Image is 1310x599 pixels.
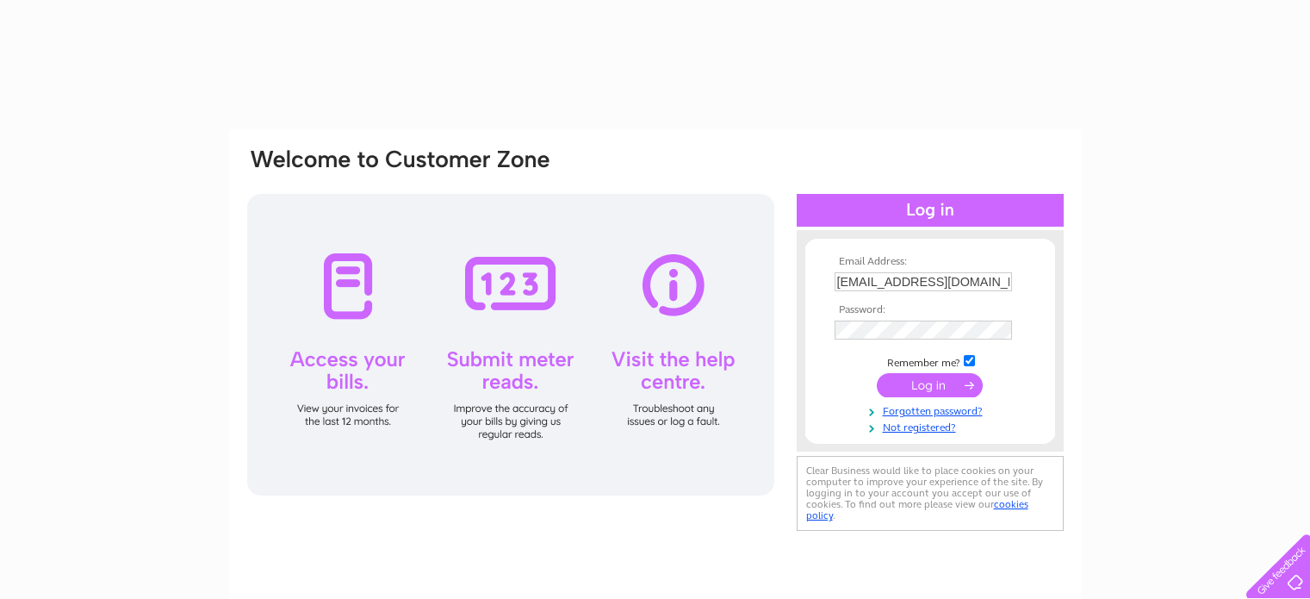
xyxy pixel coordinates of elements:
th: Email Address: [830,256,1030,268]
a: cookies policy [806,498,1028,521]
a: Forgotten password? [835,402,1030,418]
a: Not registered? [835,418,1030,434]
input: Submit [877,373,983,397]
td: Remember me? [830,353,1030,370]
th: Password: [830,304,1030,316]
div: Clear Business would like to place cookies on your computer to improve your experience of the sit... [797,456,1064,531]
